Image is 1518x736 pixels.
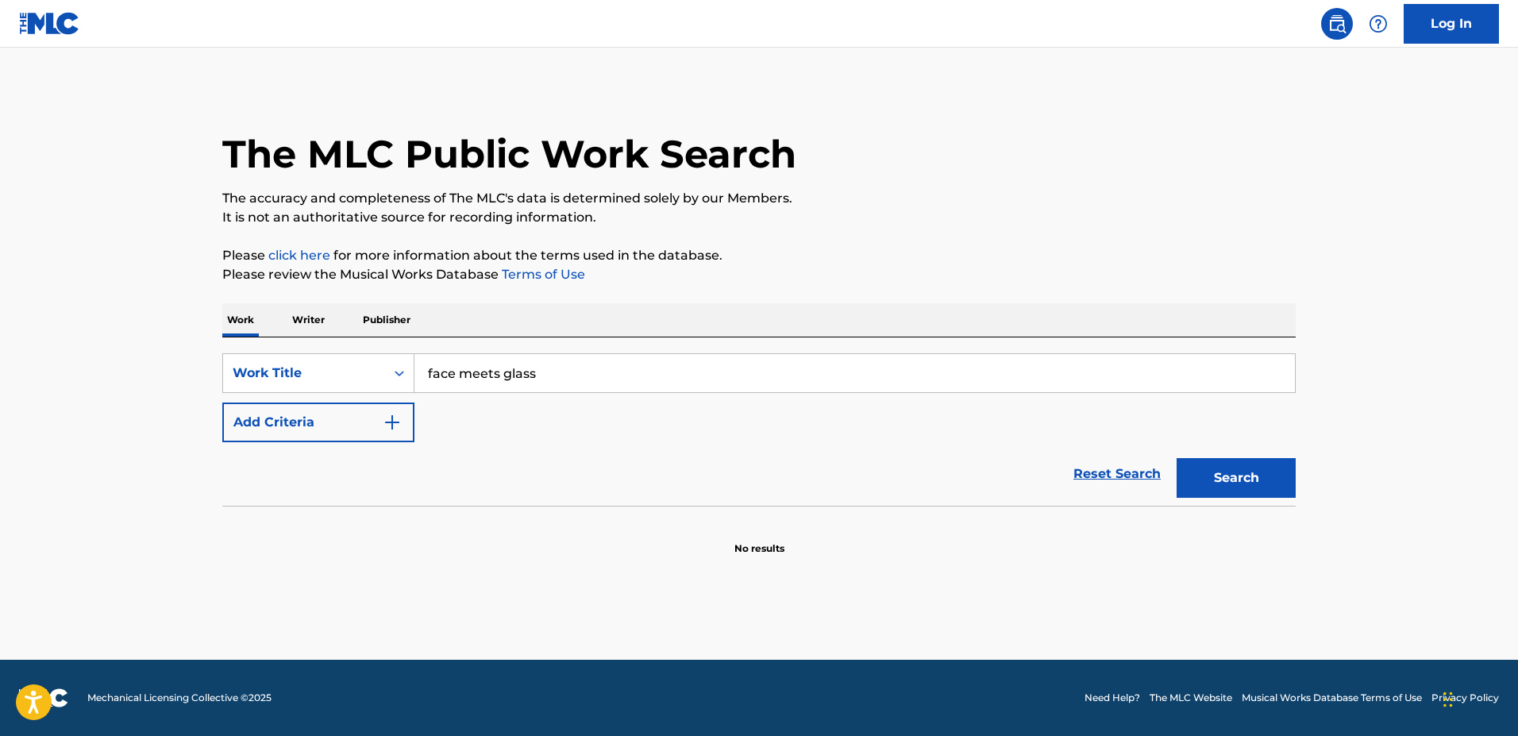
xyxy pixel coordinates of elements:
[1065,457,1169,491] a: Reset Search
[734,522,784,556] p: No results
[287,303,329,337] p: Writer
[1439,660,1518,736] iframe: Chat Widget
[222,246,1296,265] p: Please for more information about the terms used in the database.
[222,303,259,337] p: Work
[1327,14,1347,33] img: search
[222,403,414,442] button: Add Criteria
[1150,691,1232,705] a: The MLC Website
[268,248,330,263] a: click here
[1369,14,1388,33] img: help
[222,353,1296,506] form: Search Form
[499,267,585,282] a: Terms of Use
[222,130,796,178] h1: The MLC Public Work Search
[19,688,68,707] img: logo
[1321,8,1353,40] a: Public Search
[1085,691,1140,705] a: Need Help?
[1431,691,1499,705] a: Privacy Policy
[222,208,1296,227] p: It is not an authoritative source for recording information.
[358,303,415,337] p: Publisher
[1242,691,1422,705] a: Musical Works Database Terms of Use
[233,364,376,383] div: Work Title
[1443,676,1453,723] div: Drag
[19,12,80,35] img: MLC Logo
[222,189,1296,208] p: The accuracy and completeness of The MLC's data is determined solely by our Members.
[383,413,402,432] img: 9d2ae6d4665cec9f34b9.svg
[1362,8,1394,40] div: Help
[222,265,1296,284] p: Please review the Musical Works Database
[1404,4,1499,44] a: Log In
[1177,458,1296,498] button: Search
[87,691,272,705] span: Mechanical Licensing Collective © 2025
